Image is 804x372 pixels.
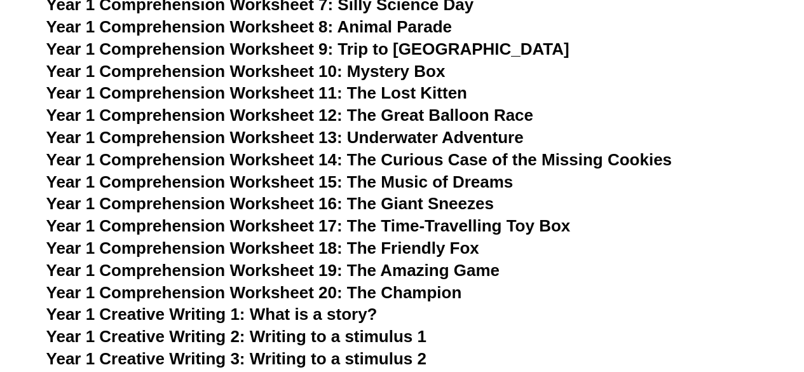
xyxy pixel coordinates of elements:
a: Year 1 Comprehension Worksheet 12: The Great Balloon Race [46,106,533,125]
a: Year 1 Comprehension Worksheet 19: The Amazing Game [46,261,500,280]
a: Year 1 Comprehension Worksheet 15: The Music of Dreams [46,172,514,191]
a: Year 1 Comprehension Worksheet 13: Underwater Adventure [46,128,524,147]
a: Year 1 Creative Writing 3: Writing to a stimulus 2 [46,349,426,368]
a: Year 1 Comprehension Worksheet 8: Animal Parade [46,17,452,36]
a: Year 1 Comprehension Worksheet 9: Trip to [GEOGRAPHIC_DATA] [46,39,569,59]
a: Year 1 Comprehension Worksheet 18: The Friendly Fox [46,238,479,258]
a: Year 1 Creative Writing 2: Writing to a stimulus 1 [46,327,426,346]
a: Year 1 Comprehension Worksheet 14: The Curious Case of the Missing Cookies [46,150,672,169]
a: Year 1 Comprehension Worksheet 11: The Lost Kitten [46,83,467,102]
a: Year 1 Comprehension Worksheet 20: The Champion [46,283,462,302]
a: Year 1 Creative Writing 1: What is a story? [46,305,378,324]
a: Year 1 Comprehension Worksheet 10: Mystery Box [46,62,446,81]
a: Year 1 Comprehension Worksheet 16: The Giant Sneezes [46,194,494,213]
a: Year 1 Comprehension Worksheet 17: The Time-Travelling Toy Box [46,216,571,235]
iframe: Chat Widget [592,228,804,372]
